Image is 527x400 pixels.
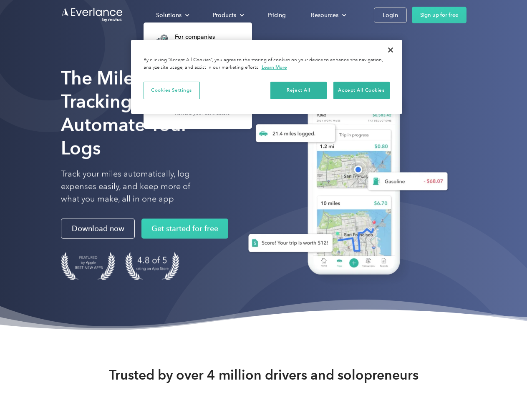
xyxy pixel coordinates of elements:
div: Login [383,10,398,20]
button: Reject All [270,82,327,99]
p: Track your miles automatically, log expenses easily, and keep more of what you make, all in one app [61,168,210,205]
a: Sign up for free [412,7,466,23]
a: For companiesEasy vehicle reimbursements [148,27,245,55]
div: Resources [311,10,338,20]
div: Pricing [267,10,286,20]
strong: Trusted by over 4 million drivers and solopreneurs [109,367,419,383]
img: 4.9 out of 5 stars on the app store [125,252,179,280]
nav: Solutions [144,22,252,129]
div: Resources [303,8,353,22]
div: Products [204,8,251,22]
div: Privacy [131,40,402,114]
div: By clicking “Accept All Cookies”, you agree to the storing of cookies on your device to enhance s... [144,57,390,71]
a: Pricing [259,8,294,22]
div: Products [213,10,236,20]
div: Solutions [148,8,196,22]
button: Accept All Cookies [333,82,390,99]
img: Everlance, mileage tracker app, expense tracking app [235,79,454,287]
button: Cookies Settings [144,82,200,99]
a: Login [374,7,407,23]
img: Badge for Featured by Apple Best New Apps [61,252,115,280]
div: Solutions [156,10,182,20]
a: Download now [61,219,135,239]
div: Cookie banner [131,40,402,114]
a: Get started for free [141,219,228,239]
div: For companies [175,33,241,41]
a: Go to homepage [61,7,124,23]
a: More information about your privacy, opens in a new tab [262,64,287,70]
button: Close [381,41,400,59]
